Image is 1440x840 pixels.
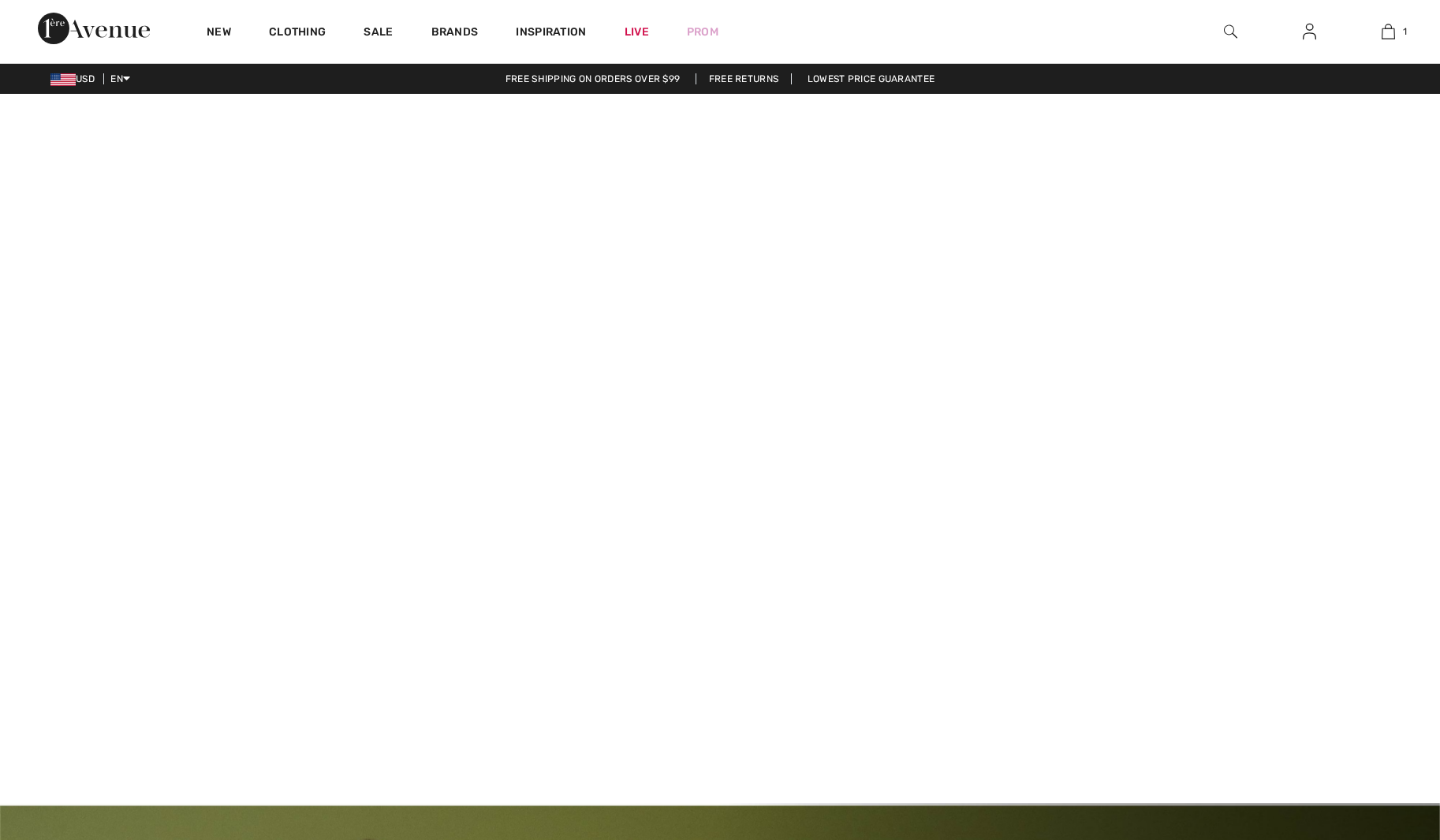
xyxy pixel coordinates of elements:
[50,73,101,84] span: USD
[1349,22,1427,41] a: 1
[696,73,793,84] a: Free Returns
[687,24,718,40] a: Prom
[207,25,231,42] a: New
[50,73,76,86] img: US Dollar
[1290,22,1329,42] a: Sign In
[269,25,326,42] a: Clothing
[431,25,479,42] a: Brands
[1303,22,1316,41] img: My Info
[38,13,150,44] img: 1ère Avenue
[625,24,649,40] a: Live
[795,73,948,84] a: Lowest Price Guarantee
[493,73,693,84] a: Free shipping on orders over $99
[1224,22,1237,41] img: search the website
[1403,24,1407,39] span: 1
[516,25,586,42] span: Inspiration
[1382,22,1395,41] img: My Bag
[364,25,393,42] a: Sale
[110,73,130,84] span: EN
